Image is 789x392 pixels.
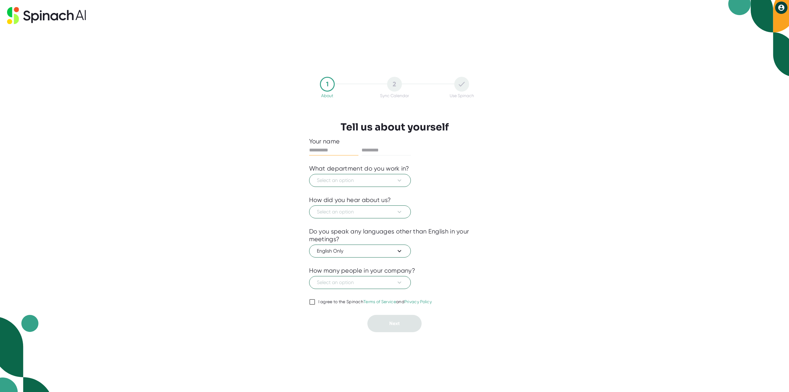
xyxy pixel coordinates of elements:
div: Use Spinach [450,93,474,98]
div: Sync Calendar [380,93,409,98]
div: Do you speak any languages other than English in your meetings? [309,228,480,243]
span: English Only [317,247,403,255]
div: 1 [320,77,335,92]
div: 2 [387,77,402,92]
span: Next [389,320,400,326]
div: How many people in your company? [309,267,415,274]
button: Select an option [309,205,411,218]
span: Select an option [317,177,403,184]
a: Terms of Service [363,299,396,304]
div: I agree to the Spinach and [318,299,432,305]
button: Next [367,315,422,332]
a: Privacy Policy [404,299,432,304]
h3: Tell us about yourself [341,121,449,133]
div: About [321,93,333,98]
button: Select an option [309,174,411,187]
span: Select an option [317,208,403,216]
div: What department do you work in? [309,165,409,172]
div: How did you hear about us? [309,196,391,204]
button: Select an option [309,276,411,289]
div: Your name [309,138,480,145]
iframe: Intercom live chat [768,371,783,386]
button: English Only [309,245,411,258]
span: Select an option [317,279,403,286]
